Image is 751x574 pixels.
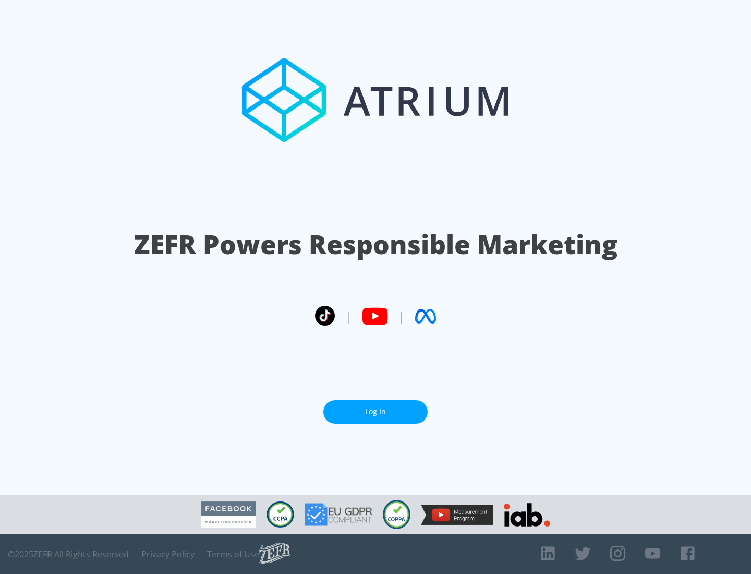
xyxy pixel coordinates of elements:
span: | [345,308,352,324]
img: YouTube Measurement Program [421,505,493,525]
img: Facebook Marketing Partner [201,501,256,528]
img: IAB [504,503,550,527]
a: Privacy Policy [141,549,195,559]
h1: ZEFR Powers Responsible Marketing [134,226,617,262]
img: COPPA Compliant [383,500,410,529]
img: CCPA Compliant [267,501,294,528]
span: © 2025 ZEFR All Rights Reserved [8,549,129,559]
img: GDPR Compliant [305,503,372,526]
a: Terms of Use [207,549,259,559]
a: Log In [323,400,428,424]
span: | [398,308,405,324]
